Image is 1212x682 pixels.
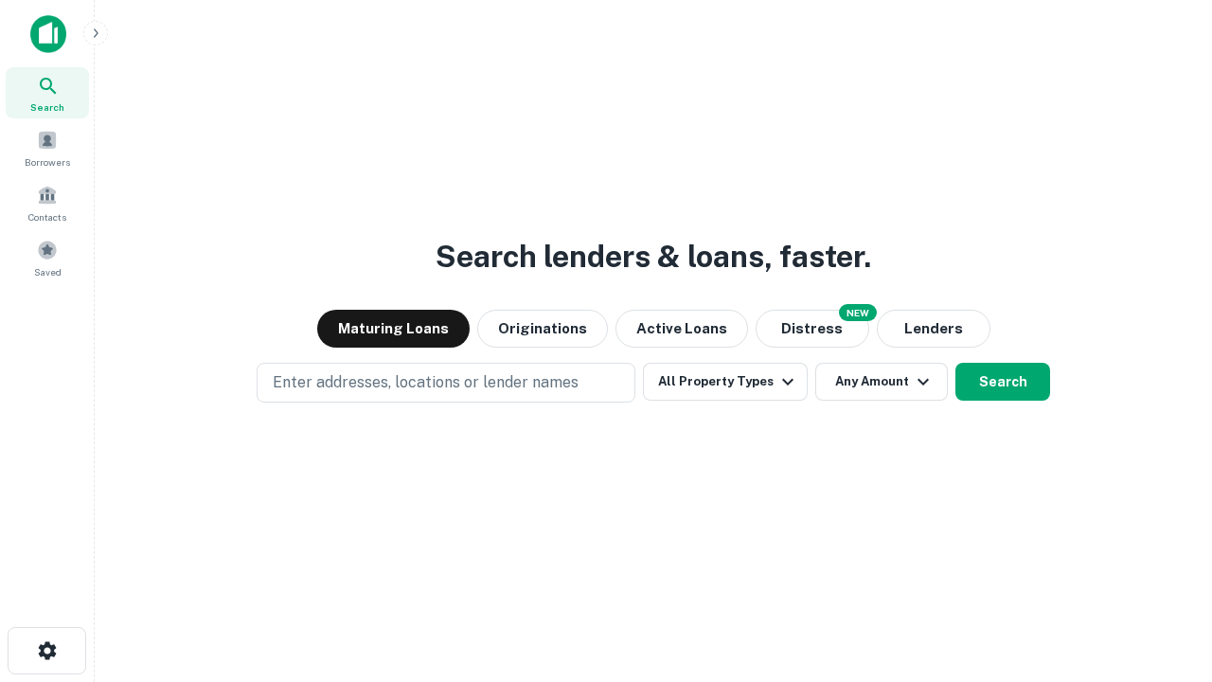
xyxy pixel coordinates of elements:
[756,310,869,348] button: Search distressed loans with lien and other non-mortgage details.
[273,371,579,394] p: Enter addresses, locations or lender names
[815,363,948,401] button: Any Amount
[615,310,748,348] button: Active Loans
[477,310,608,348] button: Originations
[25,154,70,170] span: Borrowers
[6,122,89,173] a: Borrowers
[643,363,808,401] button: All Property Types
[257,363,635,403] button: Enter addresses, locations or lender names
[6,232,89,283] a: Saved
[839,304,877,321] div: NEW
[30,99,64,115] span: Search
[436,234,871,279] h3: Search lenders & loans, faster.
[1117,530,1212,621] iframe: Chat Widget
[955,363,1050,401] button: Search
[28,209,66,224] span: Contacts
[34,264,62,279] span: Saved
[6,67,89,118] a: Search
[6,177,89,228] a: Contacts
[30,15,66,53] img: capitalize-icon.png
[877,310,990,348] button: Lenders
[317,310,470,348] button: Maturing Loans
